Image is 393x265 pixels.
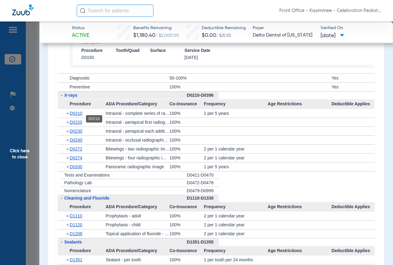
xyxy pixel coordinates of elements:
[169,246,204,256] span: Co-Insurance
[332,74,375,82] div: Yes
[70,231,82,236] span: D1208
[58,99,106,109] span: Procedure
[61,196,63,201] span: -
[106,202,169,212] span: ADA Procedure/Category
[72,32,89,39] span: Active
[332,83,375,91] div: Yes
[106,220,169,229] div: Prophylaxis - child
[106,246,169,256] span: ADA Procedure/Category
[185,48,219,53] span: Service Date
[169,118,204,127] div: 100%
[187,92,219,99] div: D0210-D0396
[70,120,82,125] span: D0220
[106,109,169,118] div: Intraoral - complete series of radiographic images
[64,196,109,201] span: Cleaning and Fluoride
[169,145,204,153] div: 100%
[66,127,70,135] span: +
[80,8,85,14] img: Search Icon
[64,180,92,185] span: Pathology Lab
[70,138,82,142] span: D0240
[169,74,204,82] div: 50-100%
[133,33,155,38] span: $1,180.40
[268,99,332,109] span: Age Restrictions
[332,99,375,109] span: Deductible Applies
[155,33,179,38] span: / $2,000.00
[66,136,70,144] span: +
[169,229,204,238] div: 100%
[81,55,116,60] span: D0150
[106,118,169,127] div: Intraoral - periapical first radiographic image
[204,154,268,162] div: 2 per 1 calendar year
[70,222,82,227] span: D1120
[70,111,82,116] span: D0210
[169,127,204,135] div: 100%
[169,162,204,171] div: 100%
[169,154,204,162] div: 100%
[64,93,77,98] span: X-rays
[116,48,150,53] span: Tooth/Quad
[204,99,268,109] span: Frequency
[70,129,82,134] span: D0230
[66,118,70,127] span: +
[187,179,219,187] div: D0472-D0478
[332,246,375,256] span: Deductible Applies
[64,240,82,244] span: Sealants
[81,48,116,53] span: Procedure
[204,212,268,220] div: 2 per 1 calendar year
[106,255,169,264] div: Sealant - per tooth
[169,220,204,229] div: 100%
[204,246,268,256] span: Frequency
[204,145,268,153] div: 2 per 1 calendar year
[169,99,204,109] span: Co-Insurance
[362,236,393,265] iframe: Chat Widget
[58,202,106,212] span: Procedure
[321,32,344,40] span: [DATE]
[12,5,33,15] img: Zuub Logo
[66,109,70,118] span: +
[106,136,169,144] div: Intraoral - occlusal radiographic image
[204,109,268,118] div: 1 per 5 years
[58,246,106,256] span: Procedure
[253,25,315,31] span: Payer
[202,25,246,31] span: Deductible Remaining
[66,162,70,171] span: +
[64,173,110,177] span: Tests and Examinations
[185,55,219,60] span: [DATE]
[86,115,102,123] div: D0210
[77,5,154,17] input: Search for patients
[106,127,169,135] div: Intraoral - periapical each additional radiographic image
[66,255,70,264] span: +
[66,212,70,220] span: +
[169,136,204,144] div: 100%
[268,202,332,212] span: Age Restrictions
[187,194,219,202] div: D1110-D1330
[106,162,169,171] div: Panoramic radiographic image
[204,255,268,264] div: 1 per tooth per 24 months
[169,109,204,118] div: 100%
[150,48,185,53] span: Surface
[332,202,375,212] span: Deductible Applies
[72,25,89,31] span: Status
[204,229,268,238] div: 2 per 1 calendar year
[169,212,204,220] div: 100%
[70,76,90,80] span: Diagnostic
[204,220,268,229] div: 2 per 1 calendar year
[106,154,169,162] div: Bitewings - four radiographic images
[61,93,63,98] span: -
[204,162,268,171] div: 1 per 5 years
[66,145,70,153] span: +
[106,145,169,153] div: Bitewings - two radiographic images
[106,99,169,109] span: ADA Procedure/Category
[64,188,91,193] span: Nomenclature
[169,202,204,212] span: Co-Insurance
[187,187,219,195] div: D0479-D0999
[133,25,179,31] span: Benefits Remaining
[169,83,204,91] div: 100%
[70,257,82,262] span: D1351
[70,164,82,169] span: D0330
[204,202,268,212] span: Frequency
[279,8,381,14] span: Front Office - Kissimmee - Celebration Pediatric Dentistry
[216,34,231,38] span: / $25.00
[70,213,82,218] span: D1110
